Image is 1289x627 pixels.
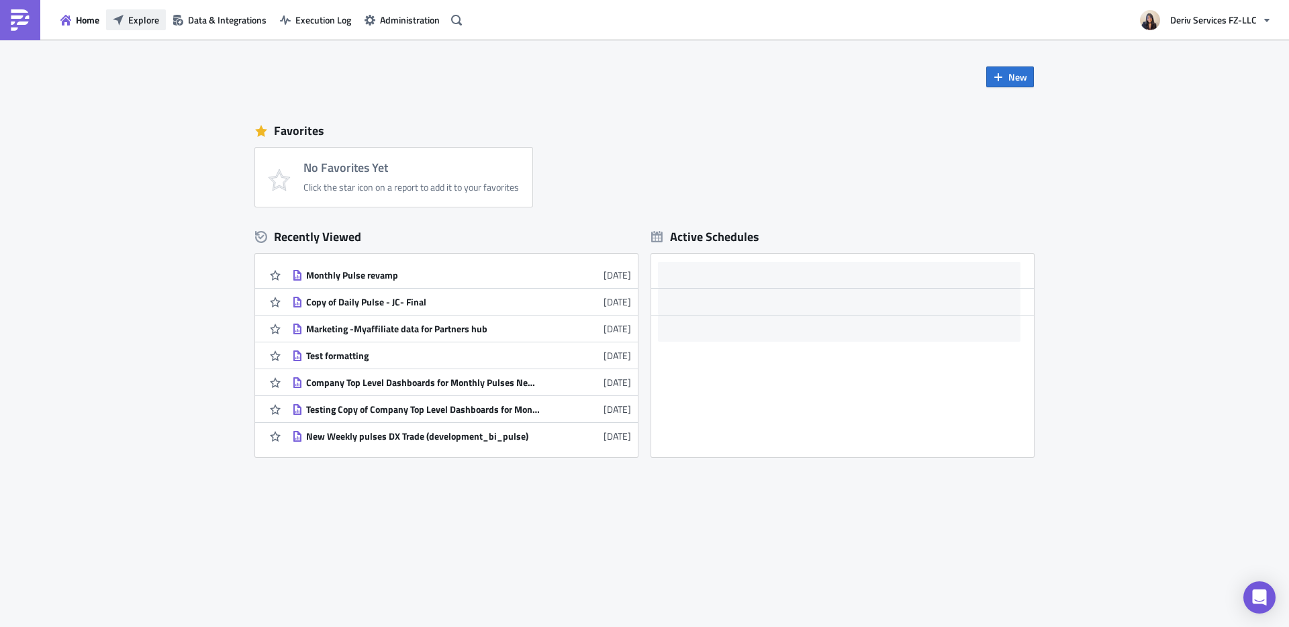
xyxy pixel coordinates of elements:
div: Click the star icon on a report to add it to your favorites [303,181,519,193]
a: Copy of Daily Pulse - JC- Final[DATE] [292,289,631,315]
time: 2025-08-11T14:09:20Z [604,295,631,309]
button: Data & Integrations [166,9,273,30]
div: Company Top Level Dashboards for Monthly Pulses New (announce_monthly_pulses) [306,377,541,389]
div: Active Schedules [651,229,759,244]
time: 2025-08-11T14:07:39Z [604,322,631,336]
div: Recently Viewed [255,227,638,247]
span: Deriv Services FZ-LLC [1170,13,1257,27]
time: 2025-08-11T14:05:04Z [604,402,631,416]
div: Testing Copy of Company Top Level Dashboards for Monthly Pulses New(BI Internal) [306,403,541,416]
span: Data & Integrations [188,13,267,27]
span: New [1008,70,1027,84]
img: PushMetrics [9,9,31,31]
span: Execution Log [295,13,351,27]
a: Test formatting[DATE] [292,342,631,369]
div: Test formatting [306,350,541,362]
a: Monthly Pulse revamp[DATE] [292,262,631,288]
time: 2025-08-11T14:10:48Z [604,268,631,282]
button: Deriv Services FZ-LLC [1132,5,1279,35]
time: 2025-08-11T14:05:45Z [604,375,631,389]
a: Marketing -Myaffiliate data for Partners hub[DATE] [292,316,631,342]
a: New Weekly pulses DX Trade (development_bi_pulse)[DATE] [292,423,631,449]
div: Copy of Daily Pulse - JC- Final [306,296,541,308]
time: 2025-08-11T14:06:34Z [604,348,631,363]
span: Explore [128,13,159,27]
div: Monthly Pulse revamp [306,269,541,281]
div: Marketing -Myaffiliate data for Partners hub [306,323,541,335]
a: Testing Copy of Company Top Level Dashboards for Monthly Pulses New(BI Internal)[DATE] [292,396,631,422]
button: New [986,66,1034,87]
span: Administration [380,13,440,27]
h4: No Favorites Yet [303,161,519,175]
div: New Weekly pulses DX Trade (development_bi_pulse) [306,430,541,442]
div: Favorites [255,121,1034,141]
button: Explore [106,9,166,30]
a: Company Top Level Dashboards for Monthly Pulses New (announce_monthly_pulses)[DATE] [292,369,631,395]
time: 2025-08-11T14:04:23Z [604,429,631,443]
img: Avatar [1139,9,1161,32]
button: Execution Log [273,9,358,30]
button: Home [54,9,106,30]
button: Administration [358,9,446,30]
div: Open Intercom Messenger [1243,581,1276,614]
span: Home [76,13,99,27]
